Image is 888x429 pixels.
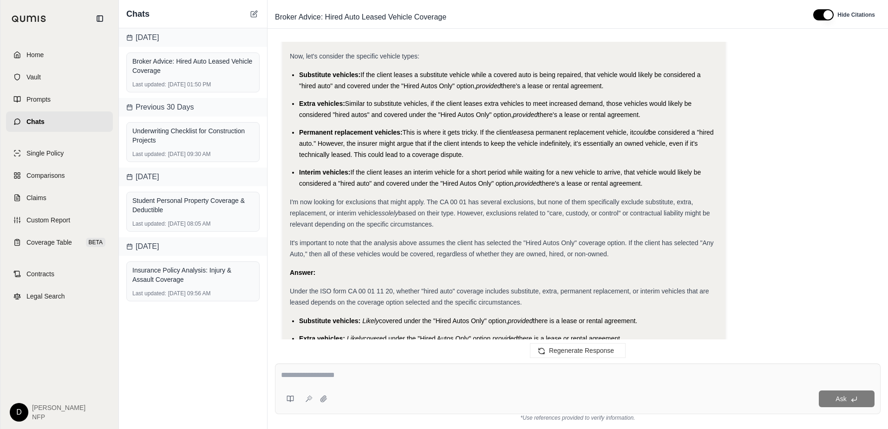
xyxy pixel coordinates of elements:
span: Coverage Table [26,238,72,247]
div: [DATE] 01:50 PM [132,81,254,88]
span: Contracts [26,269,54,279]
span: BETA [86,238,105,247]
span: a permanent replacement vehicle, it [530,129,633,136]
span: Prompts [26,95,51,104]
span: Custom Report [26,215,70,225]
span: [PERSON_NAME] [32,403,85,412]
a: Chats [6,111,113,132]
span: Single Policy [26,149,64,158]
span: Last updated: [132,81,166,88]
span: Vault [26,72,41,82]
button: Ask [819,390,875,407]
a: Vault [6,67,113,87]
strong: Answer: [290,269,315,276]
span: Broker Advice: Hired Auto Leased Vehicle Coverage [271,10,450,25]
div: Student Personal Property Coverage & Deductible [132,196,254,214]
div: *Use references provided to verify information. [275,414,881,422]
span: I'm now looking for exclusions that might apply. The CA 00 01 has several exclusions, but none of... [290,198,693,217]
span: Under the ISO form CA 00 01 11 20, whether "hired auto" coverage includes substitute, extra, perm... [290,287,709,306]
span: Hide Citations [837,11,875,19]
span: Extra vehicles: [299,100,345,107]
span: could [633,129,649,136]
a: Comparisons [6,165,113,186]
span: Comparisons [26,171,65,180]
span: Permanent replacement vehicles: [299,129,403,136]
span: Regenerate Response [549,347,614,354]
span: Last updated: [132,290,166,297]
div: [DATE] [119,168,267,186]
span: provided [508,317,533,325]
span: be considered a "hired auto." However, the insurer might argue that if the client intends to keep... [299,129,714,158]
span: Likely [362,317,379,325]
span: Substitute vehicles: [299,317,360,325]
span: provided [513,111,538,118]
span: provided [492,335,517,342]
span: there's a lease or rental agreement. [501,82,604,90]
span: there is a lease or rental agreement. [517,335,622,342]
a: Home [6,45,113,65]
span: provided [515,180,540,187]
em: solely [382,209,398,217]
div: [DATE] [119,28,267,47]
div: D [10,403,28,422]
span: Claims [26,193,46,202]
span: Extra vehicles: [299,335,345,342]
button: New Chat [248,8,260,19]
div: Insurance Policy Analysis: Injury & Assault Coverage [132,266,254,284]
div: [DATE] 09:56 AM [132,290,254,297]
span: This is where it gets tricky. If the client [403,129,512,136]
a: Contracts [6,264,113,284]
span: Chats [126,7,150,20]
div: Underwriting Checklist for Construction Projects [132,126,254,145]
span: If the client leases a substitute vehicle while a covered auto is being repaired, that vehicle wo... [299,71,701,90]
span: Last updated: [132,150,166,158]
span: Interim vehicles: [299,169,351,176]
span: NFP [32,412,85,422]
span: Substitute vehicles: [299,71,360,78]
span: Home [26,50,44,59]
span: Legal Search [26,292,65,301]
span: It's important to note that the analysis above assumes the client has selected the "Hired Autos O... [290,239,714,258]
span: If the client leases an interim vehicle for a short period while waiting for a new vehicle to arr... [299,169,701,187]
div: [DATE] 08:05 AM [132,220,254,227]
a: Custom Report [6,210,113,230]
a: Claims [6,188,113,208]
img: Qumis Logo [12,15,46,22]
div: Broker Advice: Hired Auto Leased Vehicle Coverage [132,57,254,75]
a: Prompts [6,89,113,110]
a: Single Policy [6,143,113,163]
span: Ask [836,395,846,403]
span: Last updated: [132,220,166,227]
span: there's a lease or rental agreement. [538,111,640,118]
span: there's a lease or rental agreement. [540,180,643,187]
a: Legal Search [6,286,113,306]
span: covered under the "Hired Autos Only" option, [379,317,508,325]
div: Previous 30 Days [119,98,267,117]
span: covered under the "Hired Autos Only" option, [364,335,493,342]
span: Likely [347,335,364,342]
a: Coverage TableBETA [6,232,113,253]
div: Edit Title [271,10,802,25]
span: Similar to substitute vehicles, if the client leases extra vehicles to meet increased demand, tho... [299,100,692,118]
div: [DATE] 09:30 AM [132,150,254,158]
span: based on their type. However, exclusions related to "care, custody, or control" or contractual li... [290,209,710,228]
button: Regenerate Response [530,343,626,358]
div: [DATE] [119,237,267,256]
span: leases [511,129,530,136]
span: Now, let's consider the specific vehicle types: [290,52,419,60]
span: there is a lease or rental agreement. [533,317,637,325]
span: Chats [26,117,45,126]
span: provided [476,82,501,90]
button: Collapse sidebar [92,11,107,26]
